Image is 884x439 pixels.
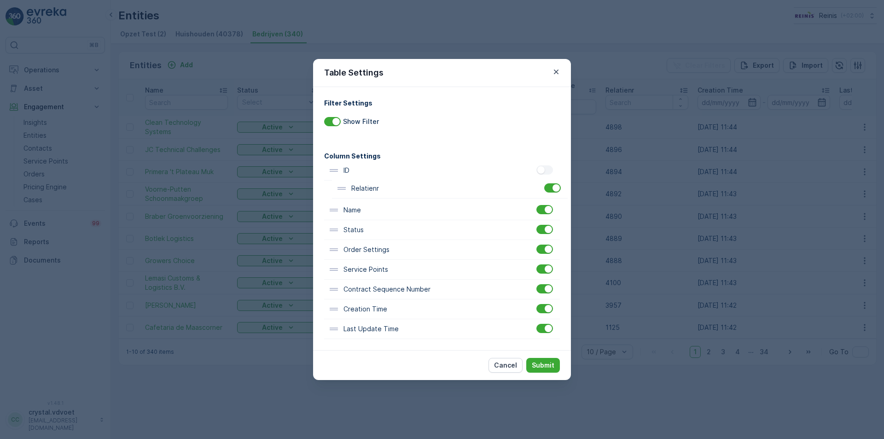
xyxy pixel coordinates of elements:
button: Cancel [489,358,523,373]
h4: Filter Settings [324,98,560,108]
p: Submit [532,361,554,370]
p: Show Filter [343,117,379,126]
button: Submit [526,358,560,373]
p: Table Settings [324,66,384,79]
h4: Column Settings [324,151,560,161]
p: Cancel [494,361,517,370]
